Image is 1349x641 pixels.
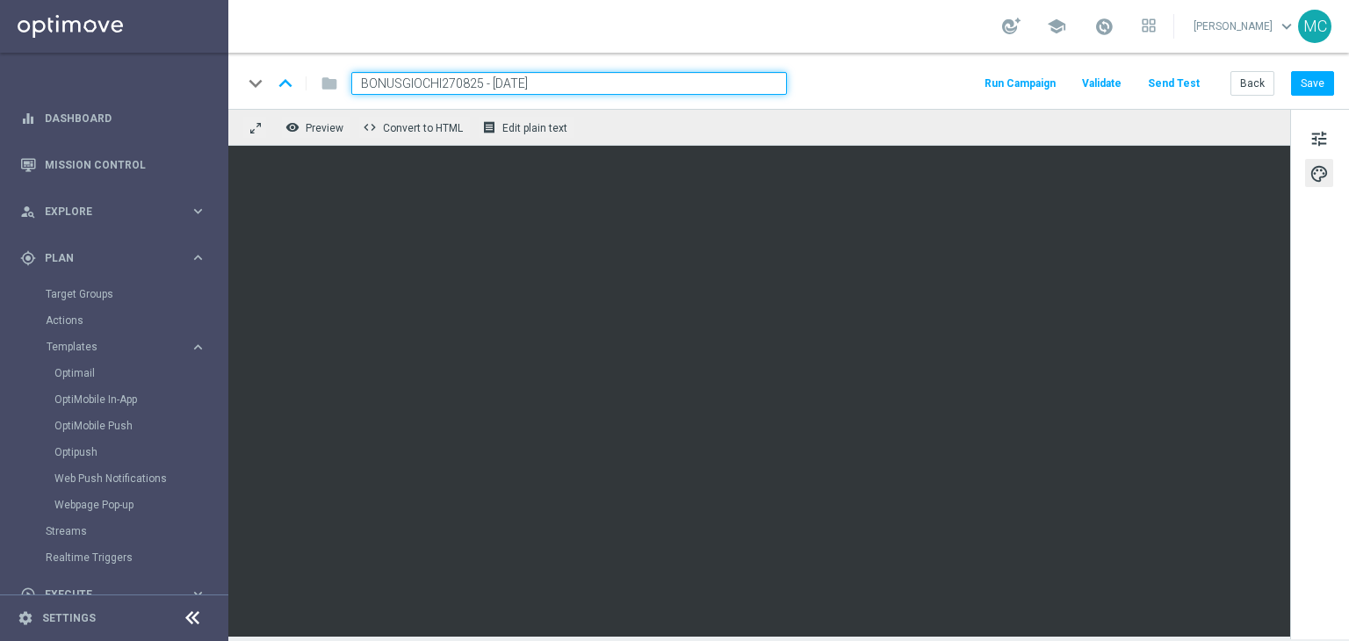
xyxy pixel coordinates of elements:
a: Dashboard [45,95,206,141]
button: Run Campaign [982,72,1058,96]
button: Templates keyboard_arrow_right [46,340,207,354]
a: OptiMobile Push [54,419,183,433]
span: tune [1309,127,1329,150]
input: Enter a unique template name [351,72,787,95]
button: Mission Control [19,158,207,172]
a: [PERSON_NAME]keyboard_arrow_down [1192,13,1298,40]
span: palette [1309,162,1329,185]
div: Templates [46,334,227,518]
i: play_circle_outline [20,587,36,602]
button: gps_fixed Plan keyboard_arrow_right [19,251,207,265]
span: Explore [45,206,190,217]
i: keyboard_arrow_right [190,586,206,602]
button: play_circle_outline Execute keyboard_arrow_right [19,587,207,601]
button: Back [1230,71,1274,96]
span: Preview [306,122,343,134]
button: receipt Edit plain text [478,116,575,139]
button: code Convert to HTML [358,116,471,139]
div: Webpage Pop-up [54,492,227,518]
a: Streams [46,524,183,538]
div: MC [1298,10,1331,43]
div: Mission Control [20,141,206,188]
div: Optimail [54,360,227,386]
i: receipt [482,120,496,134]
a: Mission Control [45,141,206,188]
span: Templates [47,342,172,352]
div: Execute [20,587,190,602]
a: Realtime Triggers [46,551,183,565]
div: Target Groups [46,281,227,307]
i: keyboard_arrow_right [190,249,206,266]
i: equalizer [20,111,36,126]
i: remove_red_eye [285,120,299,134]
div: Actions [46,307,227,334]
i: keyboard_arrow_up [272,70,299,97]
a: Webpage Pop-up [54,498,183,512]
div: OptiMobile In-App [54,386,227,413]
a: OptiMobile In-App [54,393,183,407]
div: Streams [46,518,227,544]
div: Web Push Notifications [54,465,227,492]
span: code [363,120,377,134]
a: Optipush [54,445,183,459]
i: gps_fixed [20,250,36,266]
span: keyboard_arrow_down [1277,17,1296,36]
i: keyboard_arrow_right [190,339,206,356]
span: school [1047,17,1066,36]
i: keyboard_arrow_right [190,203,206,220]
button: Save [1291,71,1334,96]
span: Execute [45,589,190,600]
div: Optipush [54,439,227,465]
div: OptiMobile Push [54,413,227,439]
button: remove_red_eye Preview [281,116,351,139]
a: Optimail [54,366,183,380]
span: Edit plain text [502,122,567,134]
button: person_search Explore keyboard_arrow_right [19,205,207,219]
button: equalizer Dashboard [19,112,207,126]
i: person_search [20,204,36,220]
div: Templates [47,342,190,352]
button: Validate [1079,72,1124,96]
div: Dashboard [20,95,206,141]
span: Validate [1082,77,1122,90]
a: Settings [42,613,96,623]
div: Explore [20,204,190,220]
div: Realtime Triggers [46,544,227,571]
span: Convert to HTML [383,122,463,134]
button: tune [1305,124,1333,152]
button: palette [1305,159,1333,187]
span: Plan [45,253,190,263]
button: Send Test [1145,72,1202,96]
i: settings [18,610,33,626]
div: Plan [20,250,190,266]
a: Web Push Notifications [54,472,183,486]
a: Actions [46,313,183,328]
a: Target Groups [46,287,183,301]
